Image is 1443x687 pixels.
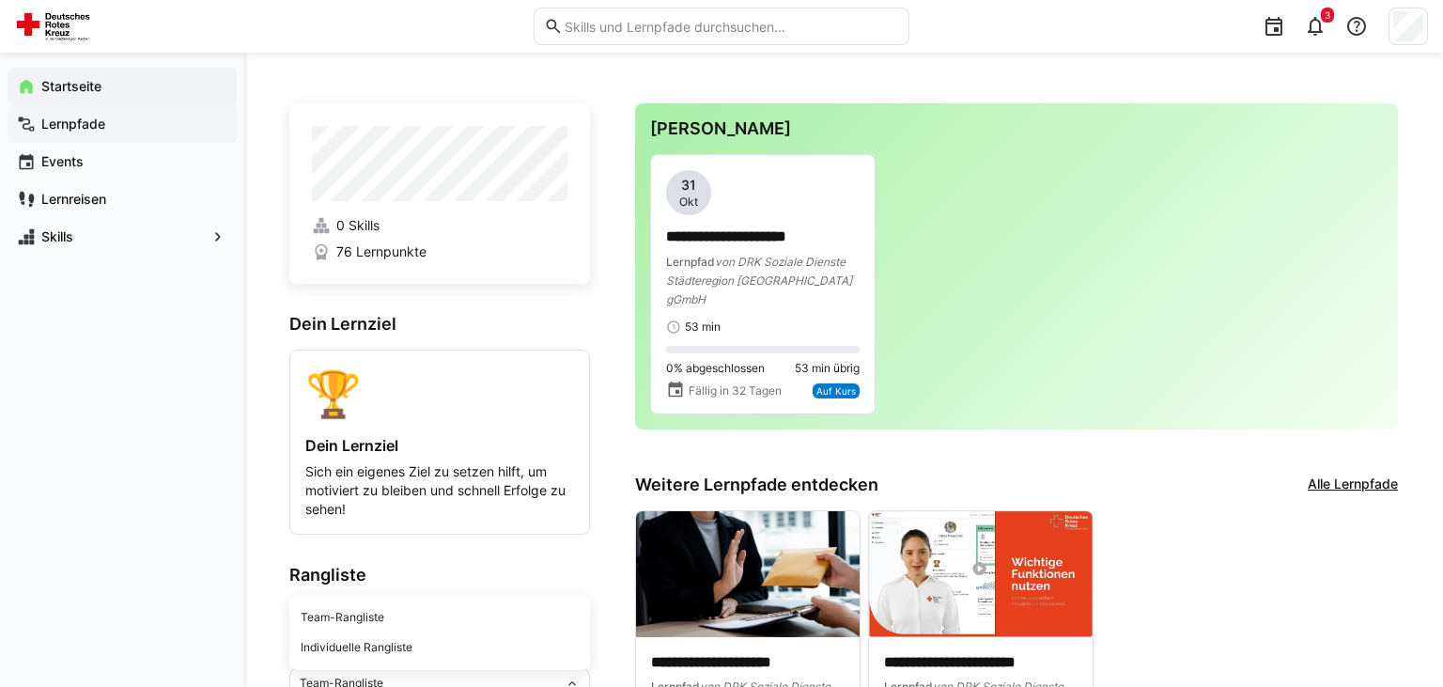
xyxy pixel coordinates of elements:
[1325,9,1330,21] span: 3
[869,511,1093,637] img: image
[635,475,878,495] h3: Weitere Lernpfade entdecken
[636,511,860,637] img: image
[289,565,590,586] h3: Rangliste
[305,366,574,421] div: 🏆
[666,255,852,306] span: von DRK Soziale Dienste Städteregion [GEOGRAPHIC_DATA] gGmbH
[685,320,721,335] span: 53 min
[681,176,696,195] span: 31
[816,385,856,397] span: Auf Kurs
[1308,475,1398,495] a: Alle Lernpfade
[563,18,899,35] input: Skills und Lernpfade durchsuchen…
[305,436,574,455] h4: Dein Lernziel
[795,361,860,376] span: 53 min übrig
[301,610,579,625] div: Team-Rangliste
[301,640,579,655] div: Individuelle Rangliste
[650,118,1383,139] h3: [PERSON_NAME]
[336,216,380,235] span: 0 Skills
[312,216,567,235] a: 0 Skills
[305,462,574,519] p: Sich ein eigenes Ziel zu setzen hilft, um motiviert zu bleiben und schnell Erfolge zu sehen!
[336,242,427,261] span: 76 Lernpunkte
[666,255,715,269] span: Lernpfad
[689,383,782,398] span: Fällig in 32 Tagen
[289,314,590,335] h3: Dein Lernziel
[679,195,698,210] span: Okt
[666,361,765,376] span: 0% abgeschlossen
